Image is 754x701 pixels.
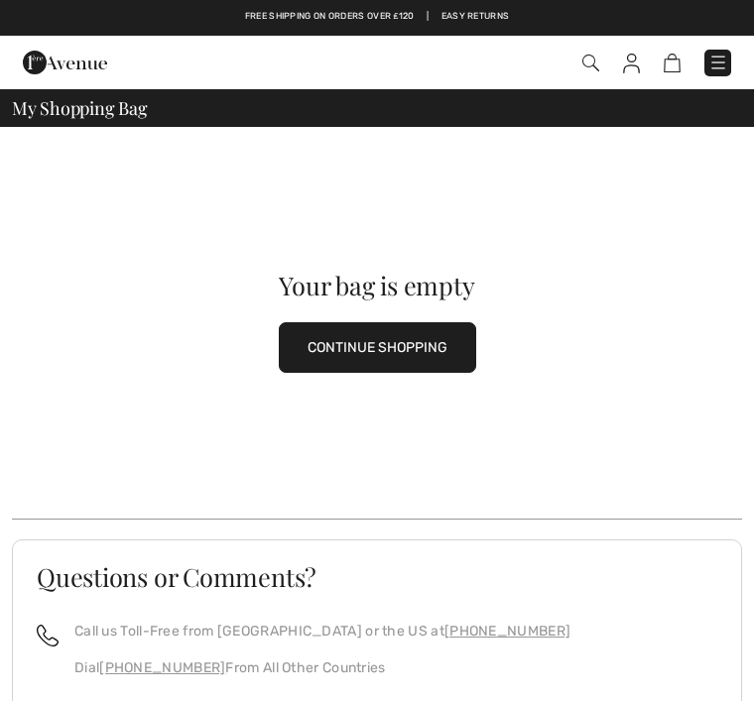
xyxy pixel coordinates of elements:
[74,657,570,678] p: Dial From All Other Countries
[441,10,510,24] a: Easy Returns
[623,54,640,73] img: My Info
[99,659,225,676] a: [PHONE_NUMBER]
[23,43,107,82] img: 1ère Avenue
[427,10,429,24] span: |
[582,55,599,71] img: Search
[74,621,570,642] p: Call us Toll-Free from [GEOGRAPHIC_DATA] or the US at
[664,54,681,72] img: Shopping Bag
[444,623,570,640] a: [PHONE_NUMBER]
[23,54,107,70] a: 1ère Avenue
[708,53,728,72] img: Menu
[12,99,148,117] span: My Shopping Bag
[245,10,415,24] a: Free shipping on orders over ₤120
[49,273,705,297] div: Your bag is empty
[279,322,476,373] button: CONTINUE SHOPPING
[37,625,59,646] img: call
[37,564,717,589] h3: Questions or Comments?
